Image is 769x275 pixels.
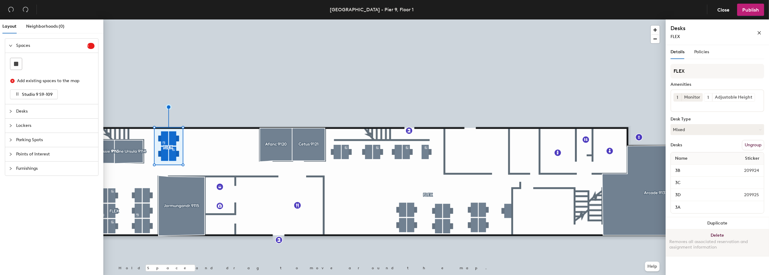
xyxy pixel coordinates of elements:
[704,93,712,101] button: 1
[677,94,678,101] span: 1
[8,6,14,12] span: undo
[674,93,681,101] button: 1
[10,79,15,83] span: close-circle
[2,24,16,29] span: Layout
[717,7,729,13] span: Close
[16,104,95,118] span: Desks
[672,203,763,211] input: Unnamed desk
[671,82,764,87] div: Amenities
[16,133,95,147] span: Parking Spots
[671,34,680,39] span: FLEX
[9,124,12,127] span: collapsed
[16,147,95,161] span: Points of Interest
[22,92,53,97] span: Studio 9 S9-109
[330,6,414,13] div: [GEOGRAPHIC_DATA] - Pier 9, Floor 1
[666,217,769,229] button: Duplicate
[694,49,709,54] span: Policies
[645,262,660,271] button: Help
[666,229,769,256] button: DeleteRemoves all associated reservation and assignment information
[672,166,729,175] input: Unnamed desk
[9,152,12,156] span: collapsed
[681,93,703,101] div: Monitor
[9,44,12,47] span: expanded
[737,4,764,16] button: Publish
[671,49,685,54] span: Details
[669,239,765,250] div: Removes all associated reservation and assignment information
[742,140,764,150] button: Ungroup
[17,78,89,84] div: Add existing spaces to the map
[708,94,709,101] span: 1
[16,119,95,133] span: Lockers
[742,7,759,13] span: Publish
[672,153,691,164] span: Name
[9,138,12,142] span: collapsed
[742,153,763,164] span: Sticker
[87,44,95,48] span: 1
[729,167,763,174] span: 209924
[19,4,32,16] button: Redo (⌘ + ⇧ + Z)
[712,93,755,101] div: Adjustable Height
[5,4,17,16] button: Undo (⌘ + Z)
[10,89,58,99] button: Studio 9 S9-109
[671,143,682,148] div: Desks
[671,124,764,135] button: Mixed
[757,31,761,35] span: close
[729,192,763,198] span: 209925
[671,24,737,32] h4: Desks
[712,4,735,16] button: Close
[16,162,95,176] span: Furnishings
[672,191,729,199] input: Unnamed desk
[9,167,12,170] span: collapsed
[16,39,87,53] span: Spaces
[672,179,763,187] input: Unnamed desk
[9,110,12,113] span: collapsed
[26,24,64,29] span: Neighborhoods (0)
[87,43,95,49] sup: 1
[671,117,764,122] div: Desk Type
